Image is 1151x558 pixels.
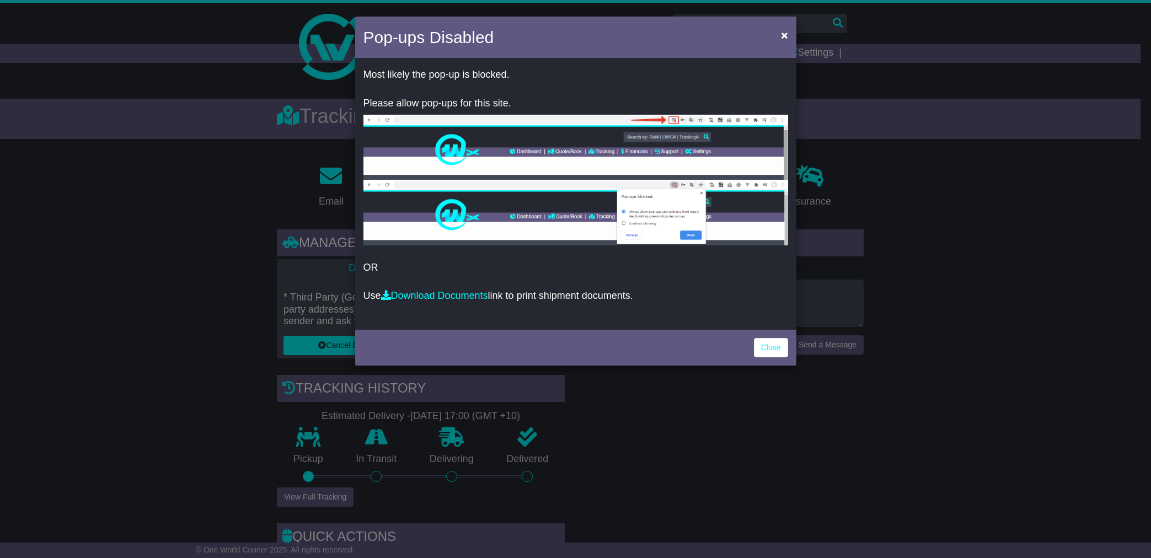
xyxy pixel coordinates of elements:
[363,69,788,81] p: Most likely the pop-up is blocked.
[355,61,796,327] div: OR
[363,25,494,50] h4: Pop-ups Disabled
[363,180,788,245] img: allow-popup-2.png
[775,24,793,46] button: Close
[781,29,788,41] span: ×
[363,98,788,110] p: Please allow pop-ups for this site.
[381,290,488,301] a: Download Documents
[363,290,788,302] p: Use link to print shipment documents.
[363,115,788,180] img: allow-popup-1.png
[754,338,788,357] a: Close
